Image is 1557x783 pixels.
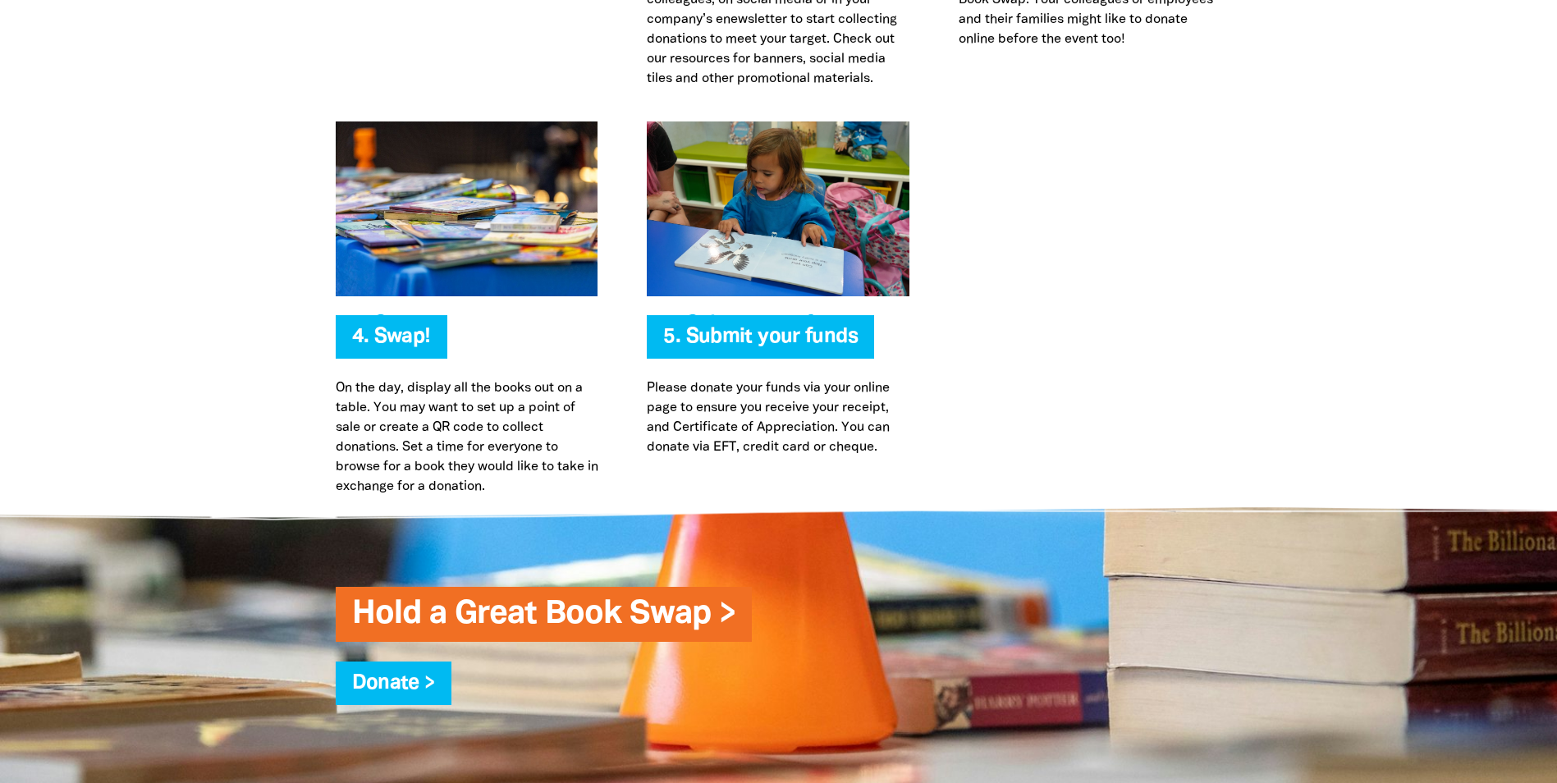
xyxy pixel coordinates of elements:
[647,378,909,457] p: Please donate your funds via your online page to ensure you receive your receipt, and Certificate...
[336,378,598,497] p: On the day, display all the books out on a table. You may want to set up a point of sale or creat...
[663,327,858,359] span: 5. Submit your funds
[352,327,431,359] span: 4. Swap!
[352,599,735,630] a: Hold a Great Book Swap >
[336,121,598,296] img: Swap!
[647,121,909,296] img: Submit your funds
[352,674,435,693] a: Donate >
